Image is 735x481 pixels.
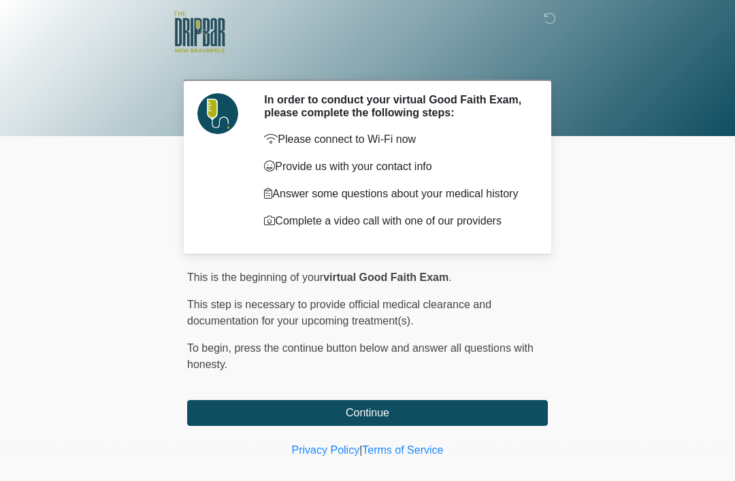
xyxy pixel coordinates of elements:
img: Agent Avatar [197,93,238,134]
p: Complete a video call with one of our providers [264,213,527,229]
span: This step is necessary to provide official medical clearance and documentation for your upcoming ... [187,299,491,327]
a: | [359,444,362,456]
p: Answer some questions about your medical history [264,186,527,202]
strong: virtual Good Faith Exam [323,271,448,283]
span: . [448,271,451,283]
span: press the continue button below and answer all questions with honesty. [187,342,534,370]
img: The DRIPBaR - New Braunfels Logo [174,10,225,54]
span: To begin, [187,342,234,354]
button: Continue [187,400,548,426]
a: Terms of Service [362,444,443,456]
a: Privacy Policy [292,444,360,456]
span: This is the beginning of your [187,271,323,283]
p: Please connect to Wi-Fi now [264,131,527,148]
h2: In order to conduct your virtual Good Faith Exam, please complete the following steps: [264,93,527,119]
p: Provide us with your contact info [264,159,527,175]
